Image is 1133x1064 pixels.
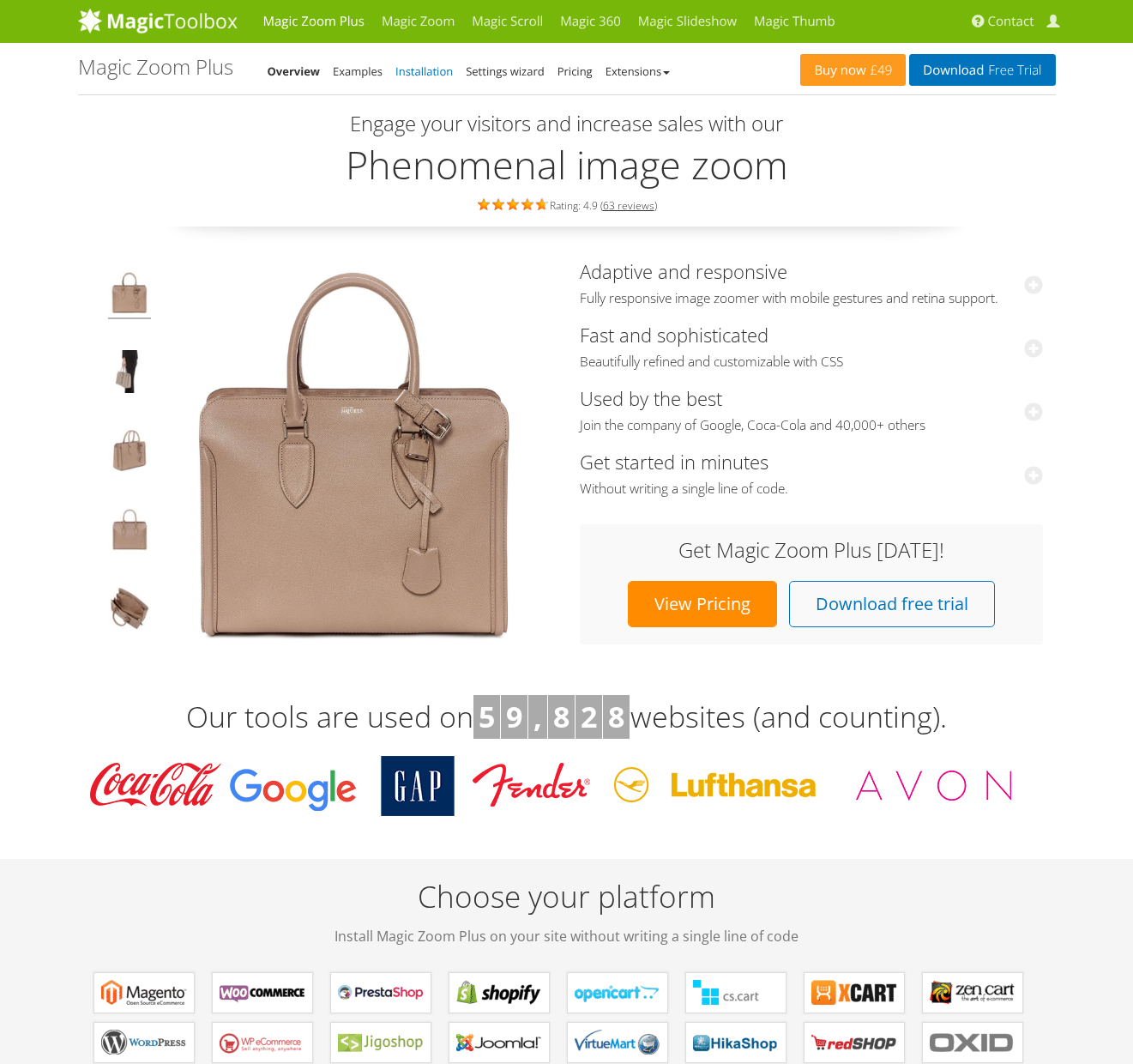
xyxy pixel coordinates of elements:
a: Magic Zoom Plus for X-Cart [804,972,905,1013]
a: Magic Zoom Plus for Shopify [449,972,550,1013]
h3: Our tools are used on websites (and counting). [78,695,1056,740]
b: 9 [506,697,522,736]
span: Without writing a single line of code. [580,481,1043,498]
a: Extensions [606,63,670,79]
b: Magic Zoom Plus for WordPress [101,1030,187,1055]
img: jQuery image zoom example [108,429,151,477]
span: Free Trial [984,63,1041,77]
a: Download free trial [789,581,995,627]
b: 5 [479,697,495,736]
span: Fully responsive image zoomer with mobile gestures and retina support. [580,290,1043,307]
img: Product image zoom example [108,271,151,319]
h3: Engage your visitors and increase sales with our [82,112,1052,135]
b: 8 [608,697,624,736]
img: Hover image zoom example [108,508,151,556]
span: Contact [988,13,1034,30]
b: Magic Zoom Plus for PrestaShop [338,980,424,1006]
h1: Magic Zoom Plus [78,56,233,78]
a: Buy now£49 [800,54,906,86]
a: Adaptive and responsiveFully responsive image zoomer with mobile gestures and retina support. [580,258,1043,307]
b: 8 [553,697,570,736]
a: Magic Zoom Plus for redSHOP [804,1022,905,1063]
b: Magic Zoom Plus for redSHOP [811,1030,897,1055]
a: Magic Zoom Plus for OXID [922,1022,1023,1063]
b: Magic Zoom Plus for OpenCart [575,980,660,1006]
span: Install Magic Zoom Plus on your site without writing a single line of code [78,926,1056,946]
a: Fast and sophisticatedBeautifully refined and customizable with CSS [580,322,1043,371]
a: Settings wizard [466,63,545,79]
a: Magic Zoom Plus for WP e-Commerce [212,1022,313,1063]
b: Magic Zoom Plus for HikaShop [693,1030,779,1055]
a: Magic Zoom Plus for WordPress [93,1022,195,1063]
a: Used by the bestJoin the company of Google, Coca-Cola and 40,000+ others [580,385,1043,434]
a: Overview [268,63,321,79]
a: Get started in minutesWithout writing a single line of code. [580,449,1043,498]
a: Magic Zoom Plus for PrestaShop [330,972,431,1013]
img: Magic Zoom Plus Demo [161,261,547,647]
a: Magic Zoom Plus for Joomla [449,1022,550,1063]
b: Magic Zoom Plus for Magento [101,980,187,1006]
b: , [533,697,542,736]
img: JavaScript image zoom example [108,350,151,398]
b: Magic Zoom Plus for Jigoshop [338,1030,424,1055]
a: Installation [395,63,453,79]
b: Magic Zoom Plus for WP e-Commerce [220,1030,305,1055]
a: Pricing [557,63,593,79]
b: 2 [581,697,597,736]
h3: Get Magic Zoom Plus [DATE]! [597,539,1026,561]
span: Beautifully refined and customizable with CSS [580,354,1043,371]
a: DownloadFree Trial [909,54,1055,86]
b: Magic Zoom Plus for OXID [930,1030,1015,1055]
b: Magic Zoom Plus for X-Cart [811,980,897,1006]
h2: Phenomenal image zoom [78,143,1056,186]
a: Magic Zoom Plus for Jigoshop [330,1022,431,1063]
img: Magic Toolbox Customers [78,756,1030,816]
a: View Pricing [628,581,777,627]
b: Magic Zoom Plus for Shopify [456,980,542,1006]
span: Join the company of Google, Coca-Cola and 40,000+ others [580,417,1043,434]
b: Magic Zoom Plus for Zen Cart [930,980,1015,1006]
a: 63 reviews [603,198,654,213]
div: Rating: 4.9 ( ) [78,195,1056,214]
a: Magic Zoom Plus for Magento [93,972,195,1013]
a: Magic Zoom Plus for CS-Cart [685,972,786,1013]
img: JavaScript zoom tool example [108,587,151,635]
a: Magic Zoom Plus for Zen Cart [922,972,1023,1013]
b: Magic Zoom Plus for CS-Cart [693,980,779,1006]
a: Magic Zoom Plus for OpenCart [567,972,668,1013]
a: Magic Zoom Plus for WooCommerce [212,972,313,1013]
h2: Choose your platform [78,875,1056,946]
span: £49 [866,63,893,77]
b: Magic Zoom Plus for Joomla [456,1030,542,1055]
b: Magic Zoom Plus for VirtueMart [575,1030,660,1055]
a: Examples [333,63,383,79]
b: Magic Zoom Plus for WooCommerce [220,980,305,1006]
img: MagicToolbox.com - Image tools for your website [78,8,238,33]
a: Magic Zoom Plus for VirtueMart [567,1022,668,1063]
a: Magic Zoom Plus for HikaShop [685,1022,786,1063]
